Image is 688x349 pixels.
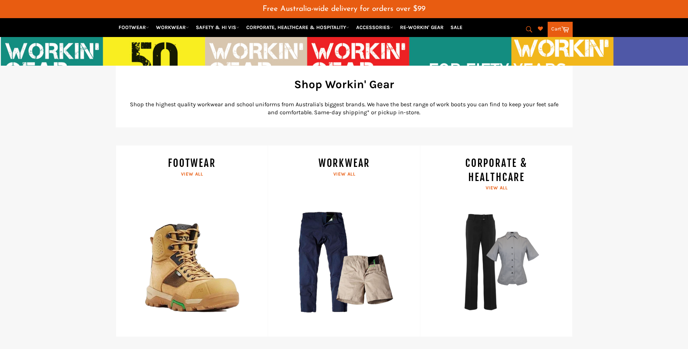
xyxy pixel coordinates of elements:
[353,21,396,34] a: ACCESSORIES
[420,145,572,337] a: CORPORATE & HEALTHCARE View all wear corporate
[127,77,562,92] h2: Shop Workin' Gear
[243,21,352,34] a: CORPORATE, HEALTHCARE & HOSPITALITY
[193,21,242,34] a: SAFETY & HI VIS
[548,22,573,37] a: Cart
[448,21,465,34] a: SALE
[153,21,192,34] a: WORKWEAR
[127,100,562,116] p: Shop the highest quality workwear and school uniforms from Australia's biggest brands. We have th...
[263,5,425,13] span: Free Australia-wide delivery for orders over $99
[116,21,152,34] a: FOOTWEAR
[268,145,420,337] a: WORKWEAR View all WORKWEAR
[397,21,446,34] a: RE-WORKIN' GEAR
[116,145,268,337] a: FOOTWEAR View all Workin Gear Boots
